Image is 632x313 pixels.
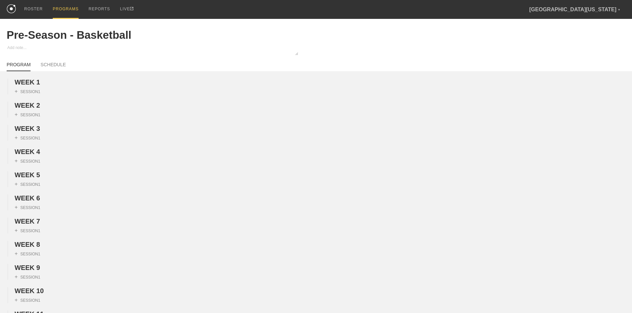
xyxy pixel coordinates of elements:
span: + [15,274,18,280]
div: SESSION 1 [15,181,40,187]
span: + [15,135,18,140]
div: ▼ [618,7,620,13]
div: SESSION 1 [15,88,40,94]
span: + [15,181,18,187]
img: logo [7,4,16,13]
div: SESSION 1 [15,274,40,280]
span: WEEK 7 [15,218,40,225]
span: WEEK 9 [15,264,40,271]
span: + [15,88,18,94]
span: WEEK 6 [15,194,40,202]
div: SESSION 1 [15,228,40,234]
div: SESSION 1 [15,204,40,210]
span: + [15,251,18,256]
iframe: Chat Widget [599,281,632,313]
div: SESSION 1 [15,112,40,118]
span: WEEK 1 [15,78,40,86]
span: WEEK 8 [15,241,40,248]
a: SCHEDULE [40,62,66,71]
span: + [15,297,18,303]
a: PROGRAM [7,62,31,71]
span: + [15,112,18,117]
span: WEEK 2 [15,102,40,109]
span: WEEK 5 [15,171,40,179]
span: WEEK 3 [15,125,40,132]
span: + [15,158,18,164]
div: SESSION 1 [15,251,40,257]
div: SESSION 1 [15,158,40,164]
div: SESSION 1 [15,135,40,141]
span: WEEK 4 [15,148,40,155]
span: + [15,204,18,210]
span: WEEK 10 [15,287,44,294]
span: + [15,228,18,233]
div: SESSION 1 [15,297,40,303]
